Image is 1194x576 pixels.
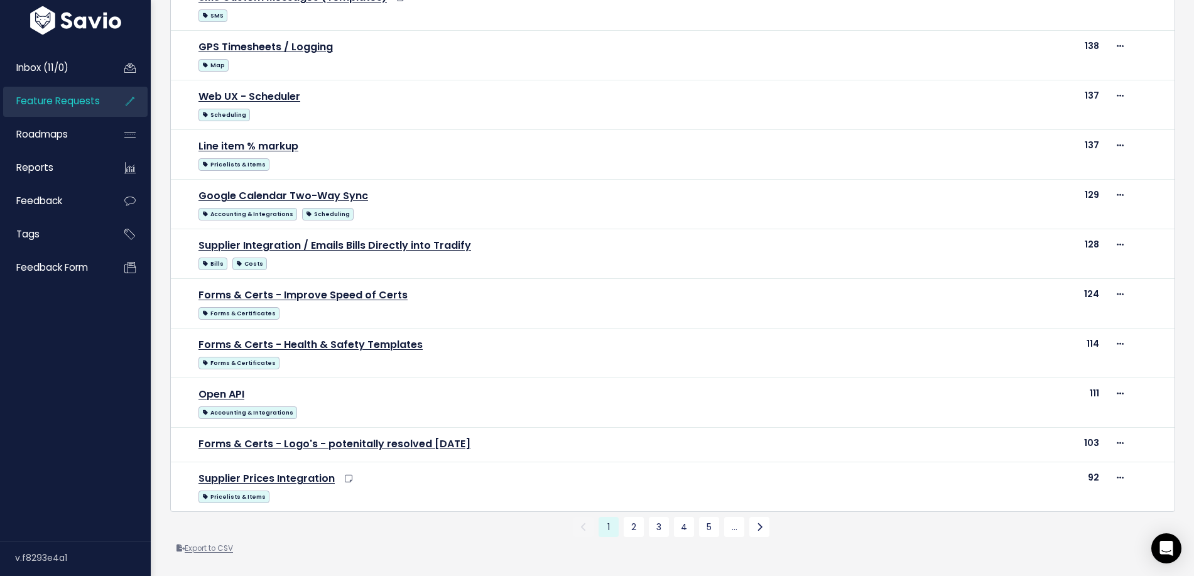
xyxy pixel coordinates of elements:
[198,288,408,302] a: Forms & Certs - Improve Speed of Certs
[934,329,1106,378] td: 114
[15,541,151,574] div: v.f8293e4a1
[198,255,227,271] a: Bills
[3,220,104,249] a: Tags
[198,106,250,122] a: Scheduling
[16,61,68,74] span: Inbox (11/0)
[198,357,280,369] span: Forms & Certificates
[934,229,1106,279] td: 128
[198,437,470,451] a: Forms & Certs - Logo's - potenitally resolved [DATE]
[16,194,62,207] span: Feedback
[934,130,1106,180] td: 137
[232,258,267,270] span: Costs
[16,227,40,241] span: Tags
[3,153,104,182] a: Reports
[3,253,104,282] a: Feedback form
[934,279,1106,329] td: 124
[198,89,300,104] a: Web UX - Scheduler
[16,261,88,274] span: Feedback form
[934,462,1106,511] td: 92
[934,31,1106,80] td: 138
[198,156,269,171] a: Pricelists & Items
[198,258,227,270] span: Bills
[16,94,100,107] span: Feature Requests
[1151,533,1181,563] div: Open Intercom Messenger
[724,517,744,537] a: …
[3,187,104,215] a: Feedback
[198,387,244,401] a: Open API
[198,188,368,203] a: Google Calendar Two-Way Sync
[198,307,280,320] span: Forms & Certificates
[699,517,719,537] a: 5
[934,378,1106,428] td: 111
[674,517,694,537] a: 4
[198,305,280,320] a: Forms & Certificates
[198,337,423,352] a: Forms & Certs - Health & Safety Templates
[176,543,233,553] a: Export to CSV
[302,205,354,221] a: Scheduling
[3,87,104,116] a: Feature Requests
[649,517,669,537] a: 3
[198,59,229,72] span: Map
[198,406,297,419] span: Accounting & Integrations
[934,80,1106,130] td: 137
[198,40,333,54] a: GPS Timesheets / Logging
[232,255,267,271] a: Costs
[934,428,1106,462] td: 103
[198,354,280,370] a: Forms & Certificates
[198,471,335,486] a: Supplier Prices Integration
[198,139,298,153] a: Line item % markup
[198,488,269,504] a: Pricelists & Items
[198,205,297,221] a: Accounting & Integrations
[3,120,104,149] a: Roadmaps
[27,6,124,34] img: logo-white.9d6f32f41409.svg
[198,404,297,420] a: Accounting & Integrations
[198,109,250,121] span: Scheduling
[198,9,227,22] span: SMS
[198,158,269,171] span: Pricelists & Items
[198,238,471,253] a: Supplier Integration / Emails Bills Directly into Tradify
[3,53,104,82] a: Inbox (11/0)
[302,208,354,220] span: Scheduling
[198,491,269,503] span: Pricelists & Items
[16,128,68,141] span: Roadmaps
[599,517,619,537] span: 1
[16,161,53,174] span: Reports
[624,517,644,537] a: 2
[934,180,1106,229] td: 129
[198,208,297,220] span: Accounting & Integrations
[198,57,229,72] a: Map
[198,7,227,23] a: SMS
